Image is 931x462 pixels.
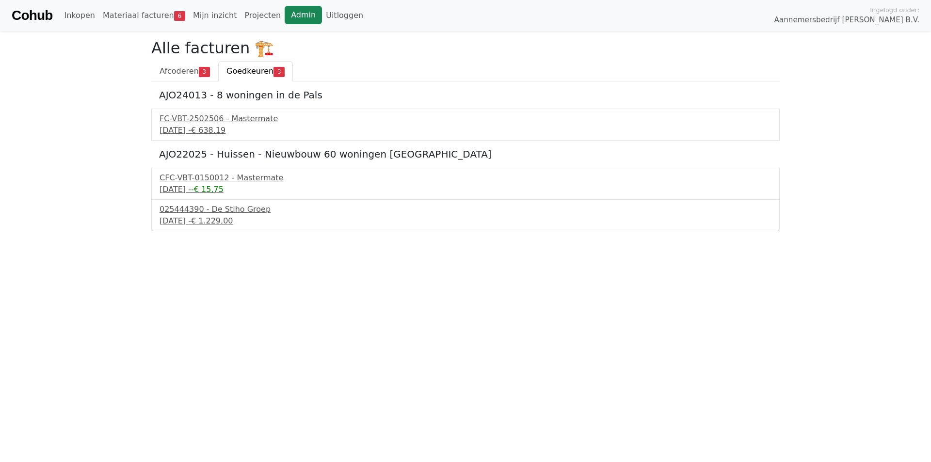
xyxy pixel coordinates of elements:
[285,6,322,24] a: Admin
[160,204,771,215] div: 025444390 - De Stiho Groep
[870,5,919,15] span: Ingelogd onder:
[322,6,367,25] a: Uitloggen
[226,66,273,76] span: Goedkeuren
[273,67,285,77] span: 3
[159,148,772,160] h5: AJO22025 - Huissen - Nieuwbouw 60 woningen [GEOGRAPHIC_DATA]
[160,125,771,136] div: [DATE] -
[160,172,771,195] a: CFC-VBT-0150012 - Mastermate[DATE] --€ 15,75
[191,216,233,225] span: € 1.229,00
[99,6,189,25] a: Materiaal facturen6
[174,11,185,21] span: 6
[160,113,771,136] a: FC-VBT-2502506 - Mastermate[DATE] -€ 638,19
[160,172,771,184] div: CFC-VBT-0150012 - Mastermate
[60,6,98,25] a: Inkopen
[160,113,771,125] div: FC-VBT-2502506 - Mastermate
[774,15,919,26] span: Aannemersbedrijf [PERSON_NAME] B.V.
[160,204,771,227] a: 025444390 - De Stiho Groep[DATE] -€ 1.229,00
[191,185,224,194] span: -€ 15,75
[218,61,293,81] a: Goedkeuren3
[191,126,225,135] span: € 638,19
[160,184,771,195] div: [DATE] -
[160,66,199,76] span: Afcoderen
[151,61,218,81] a: Afcoderen3
[241,6,285,25] a: Projecten
[159,89,772,101] h5: AJO24013 - 8 woningen in de Pals
[199,67,210,77] span: 3
[12,4,52,27] a: Cohub
[189,6,241,25] a: Mijn inzicht
[160,215,771,227] div: [DATE] -
[151,39,780,57] h2: Alle facturen 🏗️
